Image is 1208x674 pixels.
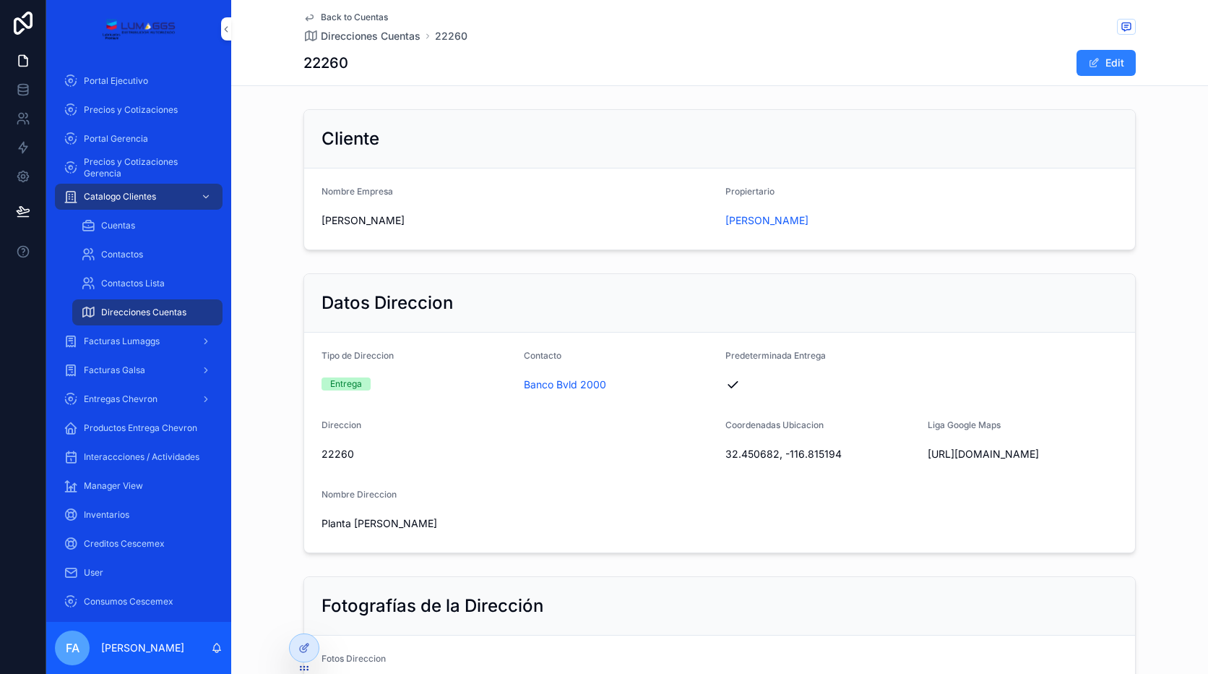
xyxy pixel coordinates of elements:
[435,29,467,43] a: 22260
[55,473,223,499] a: Manager View
[321,29,420,43] span: Direcciones Cuentas
[725,350,826,361] span: Predeterminada Entrega
[84,567,103,579] span: User
[84,596,173,607] span: Consumos Cescemex
[102,17,175,40] img: App logo
[322,186,393,197] span: Nombre Empresa
[84,133,148,145] span: Portal Gerencia
[84,75,148,87] span: Portal Ejecutivo
[84,480,143,492] span: Manager View
[55,155,223,181] a: Precios y Cotizaciones Gerencia
[322,291,453,315] h2: Datos Direccion
[84,156,208,179] span: Precios y Cotizaciones Gerencia
[55,415,223,441] a: Productos Entrega Chevron
[84,191,156,202] span: Catalogo Clientes
[101,220,135,231] span: Cuentas
[101,307,186,318] span: Direcciones Cuentas
[725,419,824,430] span: Coordenadas Ubicacion
[84,509,129,521] span: Inventarios
[55,386,223,412] a: Entregas Chevron
[725,447,916,461] span: 32.450682, -116.815194
[303,29,420,43] a: Direcciones Cuentas
[55,126,223,152] a: Portal Gerencia
[46,58,231,622] div: scrollable content
[72,213,223,239] a: Cuentas
[524,350,561,361] span: Contacto
[72,242,223,268] a: Contactos
[55,184,223,210] a: Catalogo Clientes
[55,357,223,383] a: Facturas Galsa
[84,104,178,116] span: Precios y Cotizaciones
[84,393,158,405] span: Entregas Chevron
[322,489,397,500] span: Nombre Direccion
[322,594,543,618] h2: Fotografías de la Dirección
[322,447,714,461] span: 22260
[322,350,394,361] span: Tipo de Direccion
[84,364,145,376] span: Facturas Galsa
[322,516,1118,531] span: Planta [PERSON_NAME]
[1077,50,1136,76] button: Edit
[322,213,714,228] span: [PERSON_NAME]
[725,213,808,228] a: [PERSON_NAME]
[66,639,79,657] span: FA
[303,12,388,23] a: Back to Cuentas
[72,270,223,297] a: Contactos Lista
[55,560,223,586] a: User
[330,377,362,391] div: Entrega
[101,641,184,655] p: [PERSON_NAME]
[303,53,348,73] h1: 22260
[928,419,1001,430] span: Liga Google Maps
[321,12,388,23] span: Back to Cuentas
[55,589,223,615] a: Consumos Cescemex
[84,538,165,550] span: Creditos Cescemex
[524,377,606,392] a: Banco Bvld 2000
[322,127,379,150] h2: Cliente
[55,531,223,557] a: Creditos Cescemex
[84,422,197,434] span: Productos Entrega Chevron
[84,451,199,463] span: Interaccciones / Actividades
[322,653,386,664] span: Fotos Direccion
[322,419,361,430] span: Direccion
[101,249,143,260] span: Contactos
[84,336,160,347] span: Facturas Lumaggs
[55,328,223,354] a: Facturas Lumaggs
[55,502,223,528] a: Inventarios
[55,444,223,470] a: Interaccciones / Actividades
[72,299,223,325] a: Direcciones Cuentas
[101,278,165,289] span: Contactos Lista
[55,97,223,123] a: Precios y Cotizaciones
[55,68,223,94] a: Portal Ejecutivo
[725,186,775,197] span: Propiertario
[928,447,1118,461] span: [URL][DOMAIN_NAME]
